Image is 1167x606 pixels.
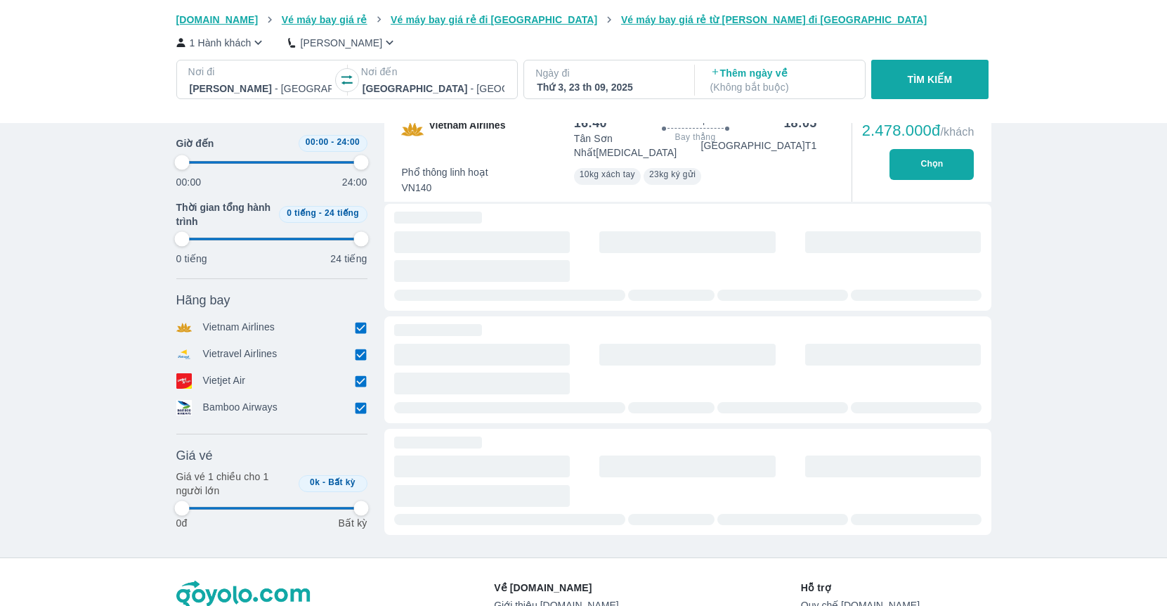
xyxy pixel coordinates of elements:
p: [GEOGRAPHIC_DATA] T1 [700,138,816,153]
span: Giá vé [176,447,213,464]
div: Thứ 3, 23 th 09, 2025 [537,80,679,94]
p: Về [DOMAIN_NAME] [494,581,618,595]
p: ( Không bắt buộc ) [710,80,852,94]
p: Ngày đi [535,66,680,80]
p: Nơi đến [361,65,506,79]
span: Phổ thông linh hoạt [402,165,488,179]
p: Vietnam Airlines [203,320,275,335]
span: Hãng bay [176,292,230,309]
button: Chọn [889,149,974,180]
nav: breadcrumb [176,13,991,27]
p: Giá vé 1 chiều cho 1 người lớn [176,470,293,498]
p: Bất kỳ [338,516,367,530]
span: 0k [310,477,320,487]
p: 00:00 [176,175,202,189]
div: 2.478.000đ [862,122,974,139]
p: Nơi đi [188,65,333,79]
span: Bất kỳ [328,477,356,487]
span: - [331,137,334,147]
button: 1 Hành khách [176,35,266,50]
span: 00:00 [306,137,329,147]
p: 0 tiếng [176,252,207,266]
p: TÌM KIẾM [908,72,953,86]
p: 24 tiếng [330,252,367,266]
p: [PERSON_NAME] [300,36,382,50]
span: [DOMAIN_NAME] [176,14,259,25]
p: Bamboo Airways [203,400,278,415]
img: VN [401,118,424,141]
span: 24 tiếng [325,208,359,218]
p: Vietjet Air [203,373,246,389]
span: /khách [940,126,974,138]
p: Thêm ngày về [710,66,852,94]
button: [PERSON_NAME] [288,35,397,50]
span: 10kg xách tay [580,169,635,179]
span: - [319,208,322,218]
button: TÌM KIẾM [871,60,989,99]
span: 0 tiếng [287,208,316,218]
span: Vé máy bay giá rẻ [282,14,367,25]
p: 0đ [176,516,188,530]
p: Vietravel Airlines [203,347,278,362]
span: - [322,477,325,487]
span: Vé máy bay giá rẻ từ [PERSON_NAME] đi [GEOGRAPHIC_DATA] [621,14,927,25]
span: Thời gian tổng hành trình [176,200,273,228]
span: 24:00 [337,137,360,147]
span: Vé máy bay giá rẻ đi [GEOGRAPHIC_DATA] [391,14,597,25]
span: Vietnam Airlines [429,118,506,141]
p: 24:00 [342,175,367,189]
p: Hỗ trợ [801,581,991,595]
span: 23kg ký gửi [649,169,696,179]
p: 1 Hành khách [190,36,252,50]
span: VN140 [402,181,488,195]
span: Giờ đến [176,136,214,150]
p: Tân Sơn Nhất [MEDICAL_DATA] [574,131,701,160]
